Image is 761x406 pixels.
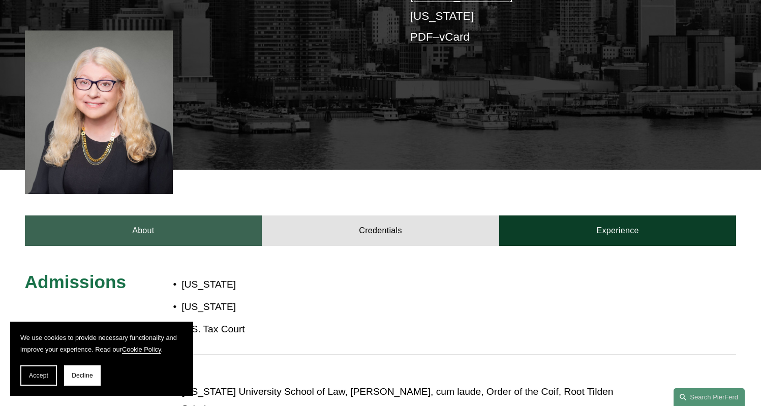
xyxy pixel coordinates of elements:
[29,372,48,379] span: Accept
[122,346,161,353] a: Cookie Policy
[181,321,440,338] p: U.S. Tax Court
[439,30,470,43] a: vCard
[64,365,101,386] button: Decline
[72,372,93,379] span: Decline
[181,276,440,294] p: [US_STATE]
[10,322,193,396] section: Cookie banner
[674,388,745,406] a: Search this site
[410,30,433,43] a: PDF
[499,215,737,246] a: Experience
[262,215,499,246] a: Credentials
[20,365,57,386] button: Accept
[25,272,126,292] span: Admissions
[181,298,440,316] p: [US_STATE]
[20,332,183,355] p: We use cookies to provide necessary functionality and improve your experience. Read our .
[25,215,262,246] a: About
